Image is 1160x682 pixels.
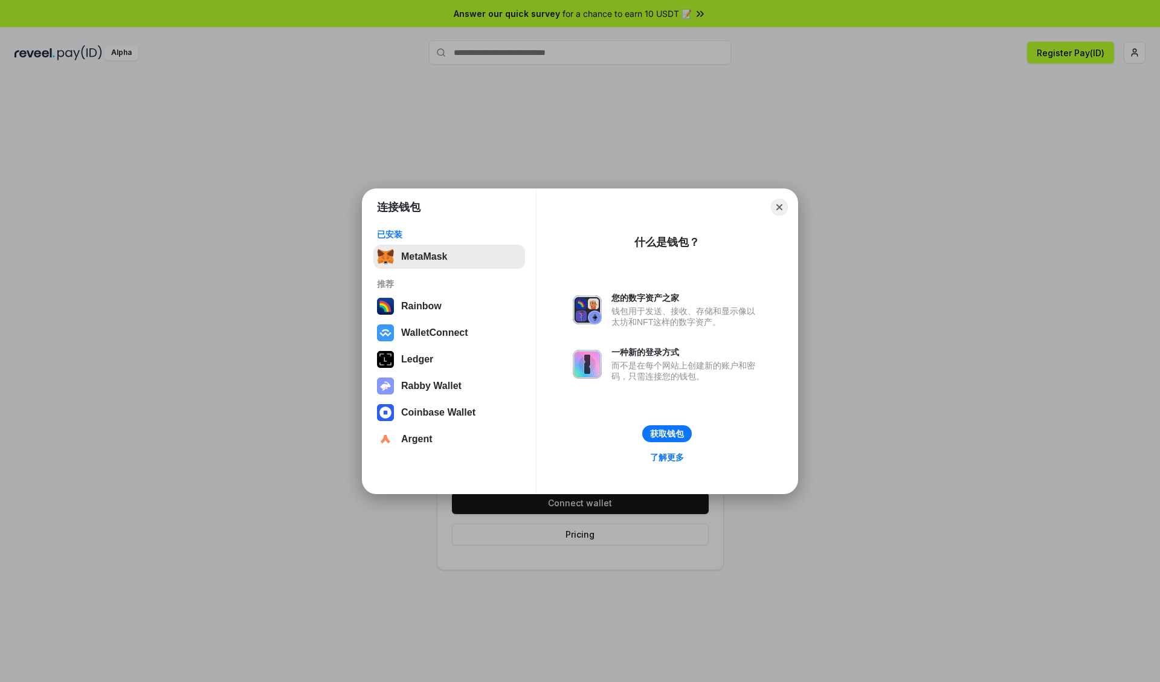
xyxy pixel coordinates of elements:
[377,324,394,341] img: svg+xml,%3Csvg%20width%3D%2228%22%20height%3D%2228%22%20viewBox%3D%220%200%2028%2028%22%20fill%3D...
[373,347,525,372] button: Ledger
[377,404,394,421] img: svg+xml,%3Csvg%20width%3D%2228%22%20height%3D%2228%22%20viewBox%3D%220%200%2028%2028%22%20fill%3D...
[373,401,525,425] button: Coinbase Wallet
[401,327,468,338] div: WalletConnect
[377,278,521,289] div: 推荐
[373,427,525,451] button: Argent
[634,235,700,249] div: 什么是钱包？
[611,292,761,303] div: 您的数字资产之家
[377,248,394,265] img: svg+xml,%3Csvg%20fill%3D%22none%22%20height%3D%2233%22%20viewBox%3D%220%200%2035%2033%22%20width%...
[642,425,692,442] button: 获取钱包
[377,229,521,240] div: 已安装
[401,381,462,391] div: Rabby Wallet
[573,350,602,379] img: svg+xml,%3Csvg%20xmlns%3D%22http%3A%2F%2Fwww.w3.org%2F2000%2Fsvg%22%20fill%3D%22none%22%20viewBox...
[377,431,394,448] img: svg+xml,%3Csvg%20width%3D%2228%22%20height%3D%2228%22%20viewBox%3D%220%200%2028%2028%22%20fill%3D...
[573,295,602,324] img: svg+xml,%3Csvg%20xmlns%3D%22http%3A%2F%2Fwww.w3.org%2F2000%2Fsvg%22%20fill%3D%22none%22%20viewBox...
[771,199,788,216] button: Close
[373,321,525,345] button: WalletConnect
[650,452,684,463] div: 了解更多
[373,245,525,269] button: MetaMask
[401,301,442,312] div: Rainbow
[401,434,433,445] div: Argent
[401,251,447,262] div: MetaMask
[377,200,420,214] h1: 连接钱包
[377,378,394,394] img: svg+xml,%3Csvg%20xmlns%3D%22http%3A%2F%2Fwww.w3.org%2F2000%2Fsvg%22%20fill%3D%22none%22%20viewBox...
[643,449,691,465] a: 了解更多
[611,347,761,358] div: 一种新的登录方式
[401,354,433,365] div: Ledger
[650,428,684,439] div: 获取钱包
[611,360,761,382] div: 而不是在每个网站上创建新的账户和密码，只需连接您的钱包。
[401,407,475,418] div: Coinbase Wallet
[377,351,394,368] img: svg+xml,%3Csvg%20xmlns%3D%22http%3A%2F%2Fwww.w3.org%2F2000%2Fsvg%22%20width%3D%2228%22%20height%3...
[611,306,761,327] div: 钱包用于发送、接收、存储和显示像以太坊和NFT这样的数字资产。
[373,374,525,398] button: Rabby Wallet
[373,294,525,318] button: Rainbow
[377,298,394,315] img: svg+xml,%3Csvg%20width%3D%22120%22%20height%3D%22120%22%20viewBox%3D%220%200%20120%20120%22%20fil...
